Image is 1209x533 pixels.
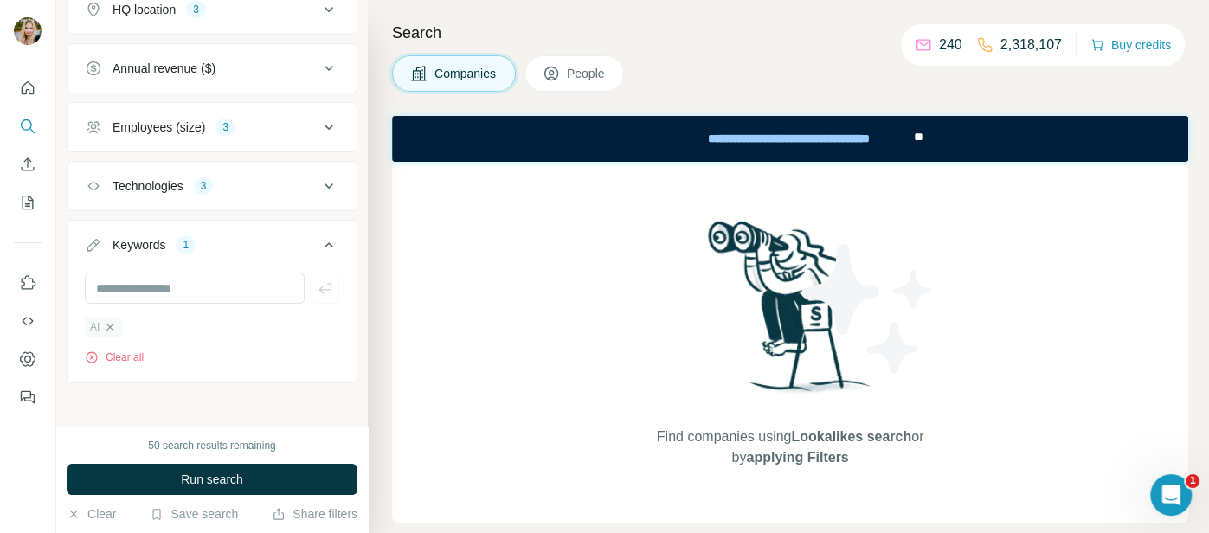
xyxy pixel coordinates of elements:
div: Keywords [113,236,165,254]
div: Employees (size) [113,119,205,136]
button: Run search [67,464,357,495]
button: Clear [67,505,116,523]
span: 1 [1186,474,1199,488]
img: Surfe Illustration - Woman searching with binoculars [700,216,880,409]
div: 3 [186,2,206,17]
span: applying Filters [746,450,848,465]
p: 240 [939,35,962,55]
button: My lists [14,187,42,218]
span: Find companies using or by [652,427,929,468]
button: Search [14,111,42,142]
button: Quick start [14,73,42,104]
iframe: Banner [392,116,1188,162]
img: Surfe Illustration - Stars [790,231,946,387]
button: Dashboard [14,344,42,375]
iframe: Intercom live chat [1150,474,1192,516]
button: Buy credits [1090,33,1171,57]
div: 50 search results remaining [148,438,275,453]
h4: Search [392,21,1188,45]
span: Run search [181,471,243,488]
div: Technologies [113,177,183,195]
p: 2,318,107 [1000,35,1062,55]
span: AI [90,319,100,335]
img: Avatar [14,17,42,45]
button: Save search [150,505,238,523]
div: 3 [215,119,235,135]
div: 3 [194,178,214,194]
button: Use Surfe API [14,305,42,337]
button: Share filters [272,505,357,523]
button: Annual revenue ($) [68,48,357,89]
button: Feedback [14,382,42,413]
span: People [567,65,607,82]
button: Use Surfe on LinkedIn [14,267,42,299]
button: Employees (size)3 [68,106,357,148]
div: HQ location [113,1,176,18]
div: Annual revenue ($) [113,60,215,77]
button: Keywords1 [68,224,357,273]
button: Technologies3 [68,165,357,207]
button: Clear all [85,350,144,365]
span: Lookalikes search [791,429,911,444]
span: Companies [434,65,498,82]
div: 1 [176,237,196,253]
button: Enrich CSV [14,149,42,180]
